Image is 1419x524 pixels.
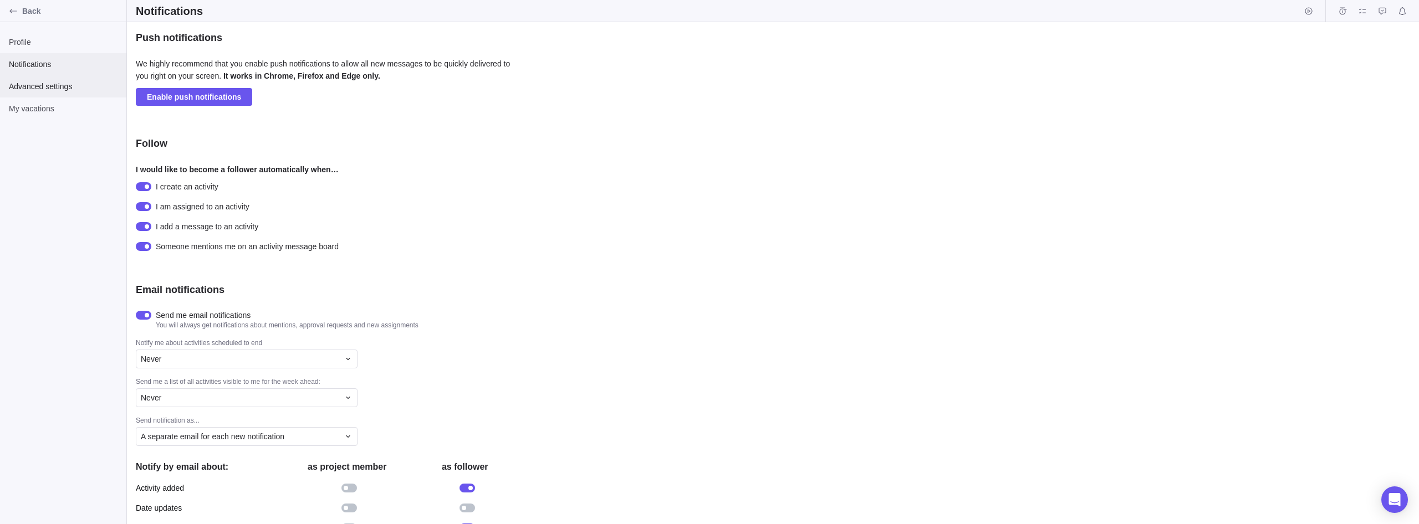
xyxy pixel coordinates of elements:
[156,241,339,252] span: Someone mentions me on an activity message board
[136,502,288,513] span: Date updates
[141,353,161,364] span: Never
[1395,8,1410,17] a: Notifications
[1375,8,1390,17] a: Approval requests
[1301,3,1316,19] span: Start timer
[136,163,524,181] p: I would like to become a follower automatically when…
[141,431,284,442] span: A separate email for each new notification
[147,90,241,104] span: Enable push notifications
[136,88,252,106] span: Enable push notifications
[1375,3,1390,19] span: Approval requests
[9,37,118,48] span: Profile
[136,482,288,494] span: Activity added
[156,321,418,330] span: You will always get notifications about mentions, approval requests and new assignments
[136,58,524,88] p: We highly recommend that you enable push notifications to allow all new messages to be quickly de...
[156,221,258,232] span: I add a message to an activity
[136,460,288,474] h4: Notify by email about:
[1355,8,1370,17] a: My assignments
[136,31,222,44] h3: Push notifications
[1335,3,1350,19] span: Time logs
[136,338,524,350] div: Notify me about activities scheduled to end
[223,71,380,80] strong: It works in Chrome, Firefox and Edge only.
[136,283,224,296] h3: Email notifications
[9,103,118,114] span: My vacations
[1355,3,1370,19] span: My assignments
[156,201,249,212] span: I am assigned to an activity
[156,310,418,321] span: Send me email notifications
[406,460,524,474] h4: as follower
[22,6,122,17] span: Back
[136,137,167,150] h3: Follow
[9,59,118,70] span: Notifications
[1381,486,1408,513] div: Open Intercom Messenger
[288,460,406,474] h4: as project member
[156,181,218,192] span: I create an activity
[136,416,524,427] div: Send notification as...
[1335,8,1350,17] a: Time logs
[136,377,524,388] div: Send me a list of all activities visible to me for the week ahead:
[9,81,118,92] span: Advanced settings
[136,3,203,19] h2: Notifications
[141,392,161,403] span: Never
[1395,3,1410,19] span: Notifications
